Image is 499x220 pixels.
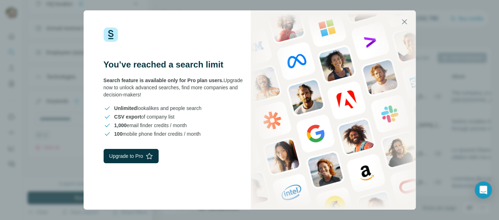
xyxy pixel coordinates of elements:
[114,131,123,137] span: 100
[475,181,492,199] div: Open Intercom Messenger
[114,113,175,120] span: of company list
[104,149,159,163] button: Upgrade to Pro
[104,77,250,98] div: Upgrade now to unlock advanced searches, find more companies and decision-makers!
[104,27,118,42] img: Surfe Logo
[114,130,201,137] span: mobile phone finder credits / month
[114,105,201,112] span: lookalikes and people search
[114,114,141,120] span: CSV export
[114,122,127,128] span: 1,000
[114,105,137,111] span: Unlimited
[114,122,187,129] span: email finder credits / month
[104,59,250,70] h3: You’ve reached a search limit
[104,77,224,83] span: Search feature is available only for Pro plan users.
[251,10,416,210] img: Surfe Stock Photo - showing people and technologies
